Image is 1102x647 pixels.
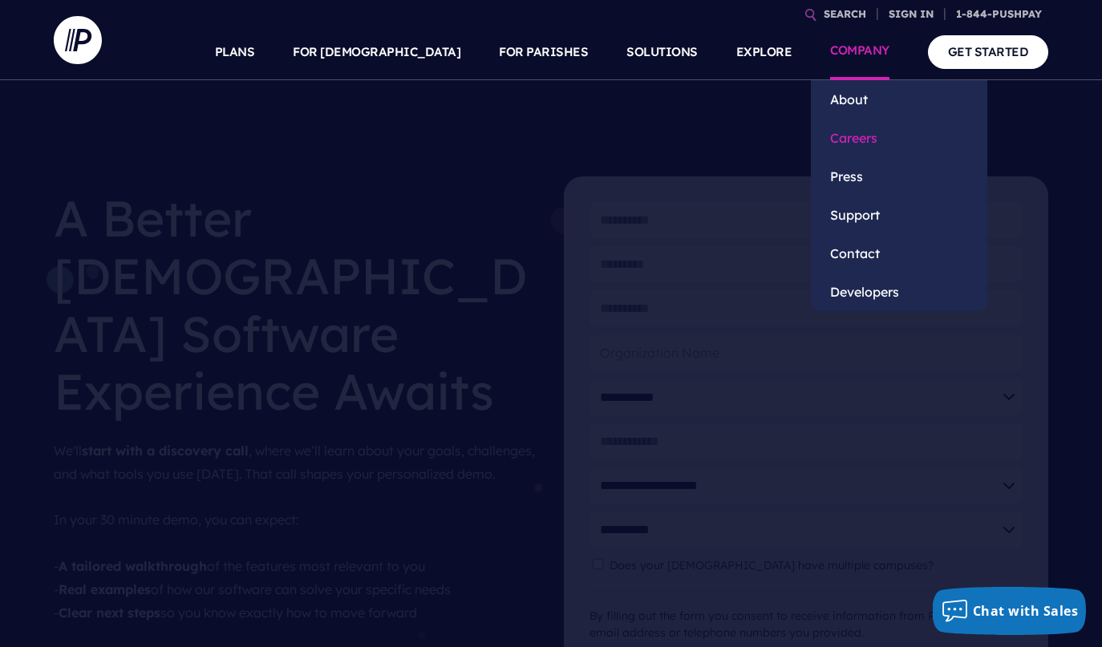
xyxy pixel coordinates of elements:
a: Support [811,196,987,234]
a: About [811,80,987,119]
a: FOR [DEMOGRAPHIC_DATA] [293,24,460,80]
a: PLANS [215,24,255,80]
a: Contact [811,234,987,273]
a: Press [811,157,987,196]
a: EXPLORE [736,24,792,80]
span: Chat with Sales [973,602,1079,620]
a: GET STARTED [928,35,1049,68]
a: Developers [811,273,987,311]
button: Chat with Sales [933,587,1087,635]
a: Careers [811,119,987,157]
a: COMPANY [830,24,889,80]
a: FOR PARISHES [499,24,588,80]
a: SOLUTIONS [626,24,698,80]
